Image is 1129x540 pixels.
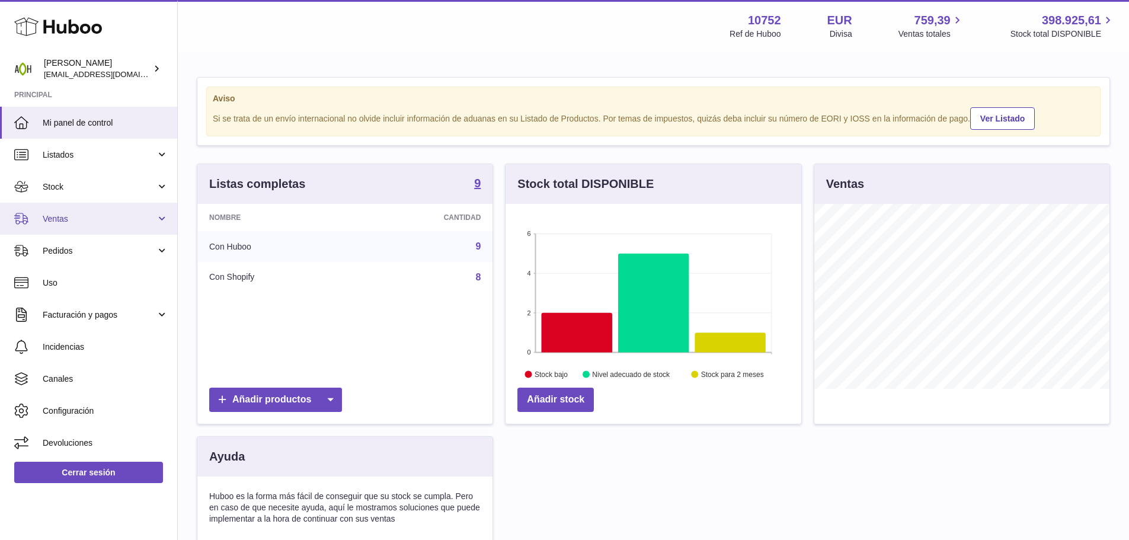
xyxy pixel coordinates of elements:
th: Nombre [197,204,354,231]
text: 6 [527,230,531,237]
a: Cerrar sesión [14,462,163,483]
h3: Listas completas [209,176,305,192]
span: Stock total DISPONIBLE [1010,28,1115,40]
span: Devoluciones [43,437,168,449]
text: 2 [527,309,531,317]
span: Ventas [43,213,156,225]
span: Listados [43,149,156,161]
h3: Ventas [826,176,864,192]
text: Stock bajo [535,370,568,379]
h3: Ayuda [209,449,245,465]
a: Ver Listado [970,107,1035,130]
text: 0 [527,349,531,356]
a: 8 [475,272,481,282]
a: 9 [474,177,481,191]
span: Uso [43,277,168,289]
td: Con Huboo [197,231,354,262]
span: Canales [43,373,168,385]
span: 759,39 [914,12,951,28]
span: Pedidos [43,245,156,257]
img: internalAdmin-10752@internal.huboo.com [14,60,32,78]
span: Ventas totales [898,28,964,40]
span: Configuración [43,405,168,417]
div: Si se trata de un envío internacional no olvide incluir información de aduanas en su Listado de P... [213,106,1094,130]
strong: EUR [827,12,852,28]
strong: 9 [474,177,481,189]
a: Añadir stock [517,388,594,412]
a: 759,39 Ventas totales [898,12,964,40]
td: Con Shopify [197,262,354,293]
h3: Stock total DISPONIBLE [517,176,654,192]
div: Ref de Huboo [730,28,781,40]
div: Divisa [830,28,852,40]
a: 398.925,61 Stock total DISPONIBLE [1010,12,1115,40]
strong: 10752 [748,12,781,28]
span: Incidencias [43,341,168,353]
strong: Aviso [213,93,1094,104]
span: Stock [43,181,156,193]
text: 4 [527,270,531,277]
span: 398.925,61 [1042,12,1101,28]
a: 9 [475,241,481,251]
div: [PERSON_NAME] [44,57,151,80]
p: Huboo es la forma más fácil de conseguir que su stock se cumpla. Pero en caso de que necesite ayu... [209,491,481,525]
text: Nivel adecuado de stock [593,370,671,379]
a: Añadir productos [209,388,342,412]
th: Cantidad [354,204,493,231]
span: [EMAIL_ADDRESS][DOMAIN_NAME] [44,69,174,79]
span: Facturación y pagos [43,309,156,321]
span: Mi panel de control [43,117,168,129]
text: Stock para 2 meses [701,370,764,379]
